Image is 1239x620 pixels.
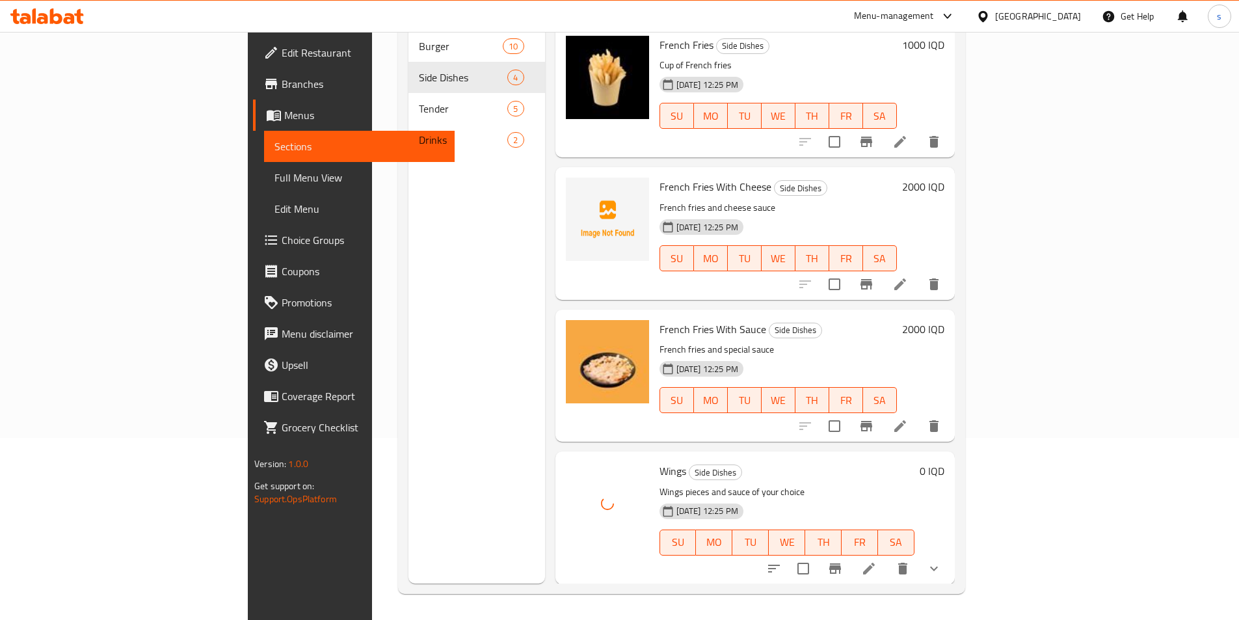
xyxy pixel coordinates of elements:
[659,57,897,74] p: Cup of French fries
[829,387,863,413] button: FR
[659,387,694,413] button: SU
[762,245,795,271] button: WE
[408,93,545,124] div: Tender5
[918,269,950,300] button: delete
[801,391,824,410] span: TH
[842,530,878,556] button: FR
[699,249,723,268] span: MO
[801,249,824,268] span: TH
[902,178,944,196] h6: 2000 IQD
[694,103,728,129] button: MO
[282,232,444,248] span: Choice Groups
[701,533,727,552] span: MO
[419,101,508,116] span: Tender
[419,70,508,85] span: Side Dishes
[728,387,762,413] button: TU
[665,107,689,126] span: SU
[282,45,444,61] span: Edit Restaurant
[733,391,756,410] span: TU
[264,131,455,162] a: Sections
[694,387,728,413] button: MO
[659,342,897,358] p: French fries and special sauce
[408,62,545,93] div: Side Dishes4
[408,124,545,155] div: Drinks2
[868,107,892,126] span: SA
[918,553,950,584] button: show more
[282,326,444,342] span: Menu disclaimer
[769,323,821,338] span: Side Dishes
[854,8,934,24] div: Menu-management
[419,132,508,148] span: Drinks
[671,79,743,91] span: [DATE] 12:25 PM
[902,36,944,54] h6: 1000 IQD
[834,391,858,410] span: FR
[659,200,897,216] p: French fries and cheese sauce
[847,533,873,552] span: FR
[419,38,503,54] span: Burger
[717,38,769,53] span: Side Dishes
[829,103,863,129] button: FR
[282,420,444,435] span: Grocery Checklist
[282,295,444,310] span: Promotions
[282,388,444,404] span: Coverage Report
[659,461,686,481] span: Wings
[264,162,455,193] a: Full Menu View
[274,139,444,154] span: Sections
[253,412,455,443] a: Grocery Checklist
[801,107,824,126] span: TH
[892,418,908,434] a: Edit menu item
[408,25,545,161] nav: Menu sections
[274,201,444,217] span: Edit Menu
[795,245,829,271] button: TH
[508,72,523,84] span: 4
[863,387,897,413] button: SA
[274,170,444,185] span: Full Menu View
[918,411,950,442] button: delete
[738,533,764,552] span: TU
[728,103,762,129] button: TU
[926,561,942,576] svg: Show Choices
[659,103,694,129] button: SU
[253,318,455,349] a: Menu disclaimer
[795,103,829,129] button: TH
[408,31,545,62] div: Burger10
[566,36,649,119] img: French Fries
[659,35,713,55] span: French Fries
[861,561,877,576] a: Edit menu item
[775,181,827,196] span: Side Dishes
[282,263,444,279] span: Coupons
[284,107,444,123] span: Menus
[253,37,455,68] a: Edit Restaurant
[762,103,795,129] button: WE
[282,357,444,373] span: Upsell
[829,245,863,271] button: FR
[767,391,790,410] span: WE
[253,287,455,318] a: Promotions
[868,391,892,410] span: SA
[805,530,842,556] button: TH
[819,553,851,584] button: Branch-specific-item
[566,178,649,261] img: French Fries With Cheese
[253,100,455,131] a: Menus
[902,320,944,338] h6: 2000 IQD
[733,107,756,126] span: TU
[769,530,805,556] button: WE
[767,107,790,126] span: WE
[868,249,892,268] span: SA
[253,256,455,287] a: Coupons
[253,349,455,381] a: Upsell
[696,530,732,556] button: MO
[254,478,314,494] span: Get support on:
[282,76,444,92] span: Branches
[689,465,741,480] span: Side Dishes
[288,455,308,472] span: 1.0.0
[566,320,649,403] img: French Fries With Sauce
[758,553,790,584] button: sort-choices
[1217,9,1221,23] span: s
[699,391,723,410] span: MO
[665,533,691,552] span: SU
[253,381,455,412] a: Coverage Report
[508,134,523,146] span: 2
[732,530,769,556] button: TU
[716,38,769,54] div: Side Dishes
